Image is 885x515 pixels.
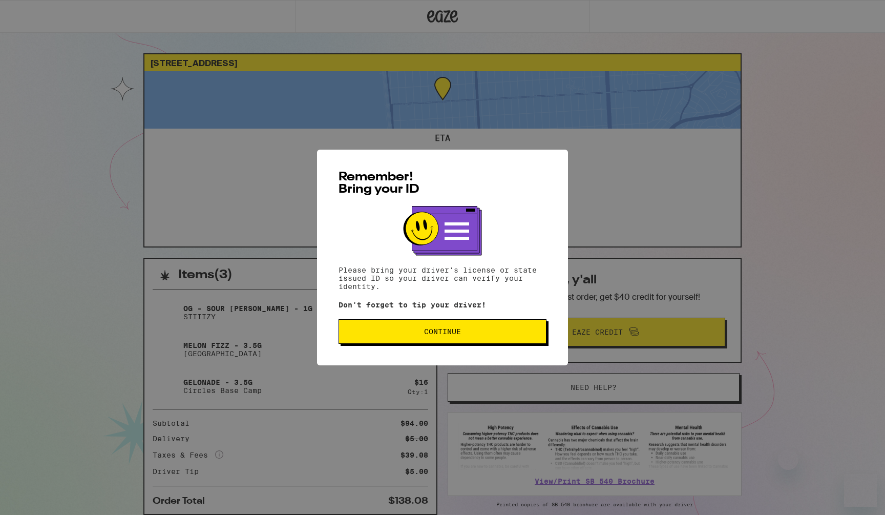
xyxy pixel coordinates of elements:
[424,328,461,335] span: Continue
[844,474,877,507] iframe: Button to launch messaging window
[339,319,546,344] button: Continue
[339,266,546,291] p: Please bring your driver's license or state issued ID so your driver can verify your identity.
[339,171,419,196] span: Remember! Bring your ID
[339,301,546,309] p: Don't forget to tip your driver!
[778,449,798,470] iframe: Close message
